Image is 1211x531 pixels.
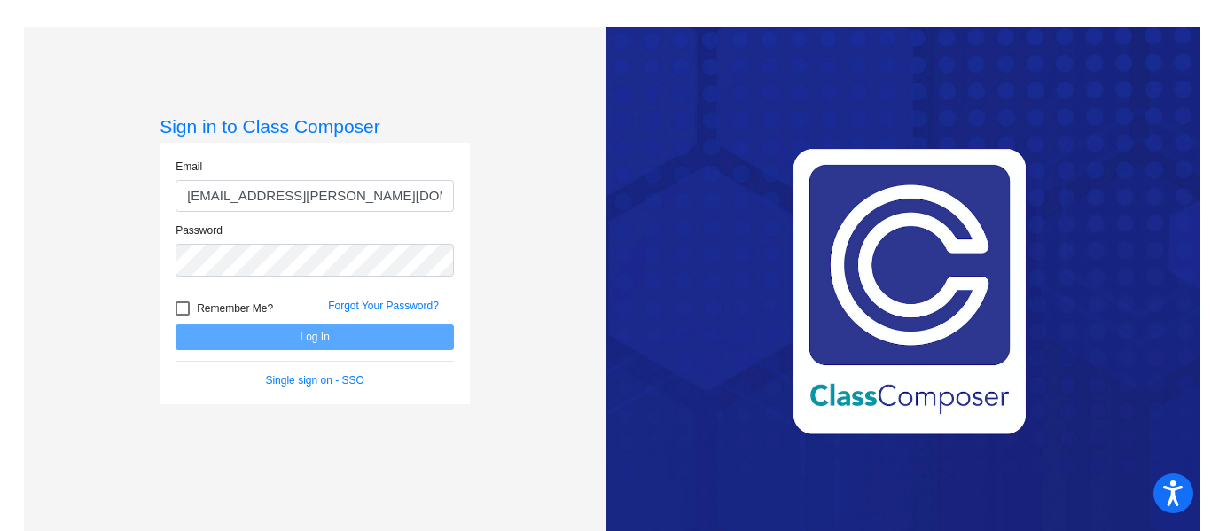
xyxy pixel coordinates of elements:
label: Password [176,223,223,238]
h3: Sign in to Class Composer [160,115,470,137]
span: Remember Me? [197,298,273,319]
a: Single sign on - SSO [265,374,363,387]
a: Forgot Your Password? [328,300,439,312]
label: Email [176,159,202,175]
button: Log In [176,324,454,350]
